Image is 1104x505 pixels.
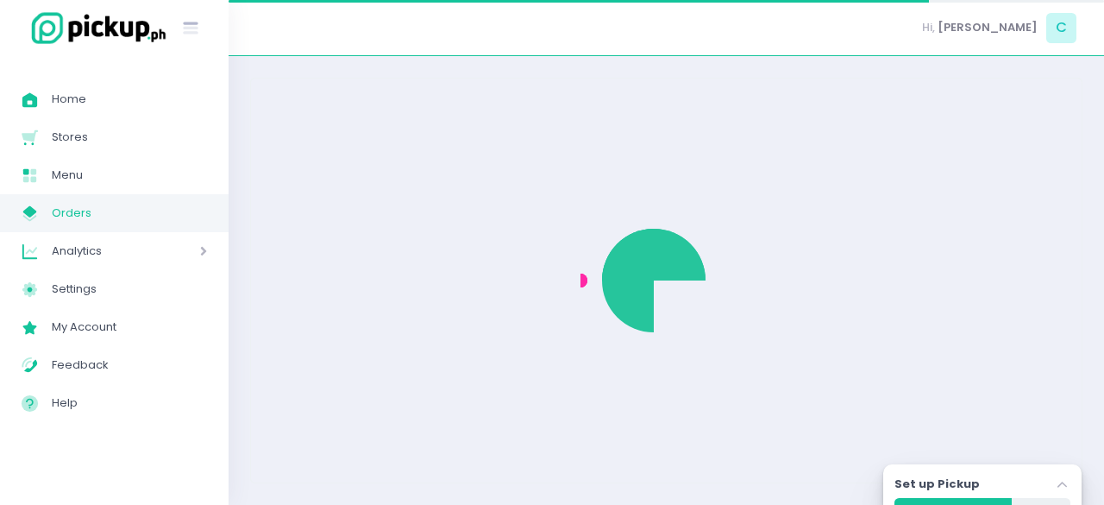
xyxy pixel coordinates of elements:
span: Menu [52,164,207,186]
span: Stores [52,126,207,148]
span: C [1046,13,1076,43]
span: Home [52,88,207,110]
span: My Account [52,316,207,338]
img: logo [22,9,168,47]
span: [PERSON_NAME] [938,19,1038,36]
span: Hi, [922,19,935,36]
label: Set up Pickup [894,476,980,493]
span: Help [52,392,207,414]
span: Settings [52,278,207,300]
span: Feedback [52,354,207,376]
span: Analytics [52,240,151,262]
span: Orders [52,202,207,224]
